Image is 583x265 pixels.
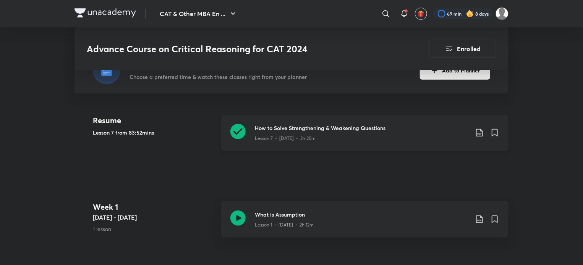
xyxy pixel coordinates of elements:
h4: Resume [93,115,215,126]
button: Enrolled [429,40,496,58]
img: streak [466,10,474,18]
a: How to Solve Strengthening & Weakening QuestionsLesson 7 • [DATE] • 2h 20m [221,115,509,160]
h3: How to Solve Strengthening & Weakening Questions [255,124,469,132]
h3: What is Assumption [255,210,469,218]
a: What is AssumptionLesson 1 • [DATE] • 2h 12m [221,201,509,247]
p: Lesson 7 • [DATE] • 2h 20m [255,135,316,142]
button: avatar [415,8,427,20]
h5: Lesson 7 from 83:52mins [93,128,215,137]
h5: [DATE] - [DATE] [93,213,215,222]
button: CAT & Other MBA En ... [155,6,242,21]
p: Choose a preferred time & watch these classes right from your planner [130,73,307,81]
p: 1 lesson [93,225,215,233]
img: Aparna Dubey [496,7,509,20]
p: Lesson 1 • [DATE] • 2h 12m [255,222,314,228]
h4: Week 1 [93,201,215,213]
img: Company Logo [74,8,136,18]
a: Company Logo [74,8,136,19]
button: Add to Planner [420,61,490,80]
img: avatar [418,10,424,17]
h3: Advance Course on Critical Reasoning for CAT 2024 [87,43,386,55]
